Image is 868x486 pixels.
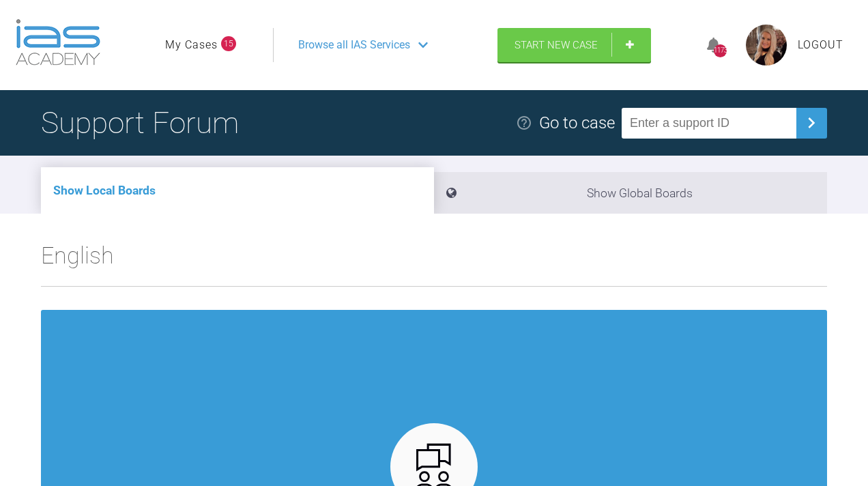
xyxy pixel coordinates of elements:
[714,44,727,57] div: 1173
[622,108,796,139] input: Enter a support ID
[746,25,787,66] img: profile.png
[41,237,827,286] h2: English
[497,28,651,62] a: Start New Case
[298,36,410,54] span: Browse all IAS Services
[515,39,598,51] span: Start New Case
[800,112,822,134] img: chevronRight.28bd32b0.svg
[539,110,615,136] div: Go to case
[798,36,843,54] a: Logout
[16,19,100,66] img: logo-light.3e3ef733.png
[516,115,532,131] img: help.e70b9f3d.svg
[165,36,218,54] a: My Cases
[221,36,236,51] span: 15
[41,167,434,214] li: Show Local Boards
[434,172,827,214] li: Show Global Boards
[41,99,239,147] h1: Support Forum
